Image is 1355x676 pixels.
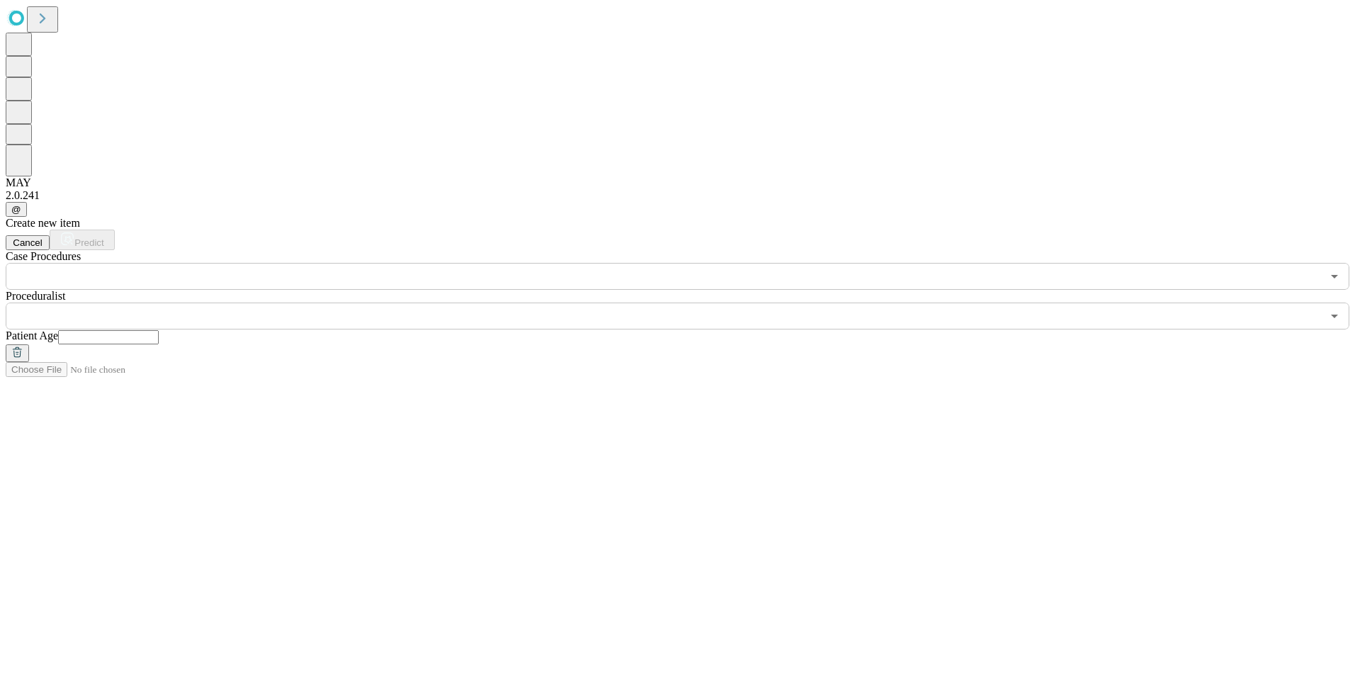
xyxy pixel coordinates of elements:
button: @ [6,202,27,217]
span: Patient Age [6,329,58,342]
span: @ [11,204,21,215]
div: MAY [6,176,1349,189]
span: Cancel [13,237,43,248]
button: Cancel [6,235,50,250]
span: Predict [74,237,103,248]
button: Predict [50,230,115,250]
span: Proceduralist [6,290,65,302]
span: Scheduled Procedure [6,250,81,262]
span: Create new item [6,217,80,229]
button: Open [1325,306,1344,326]
div: 2.0.241 [6,189,1349,202]
button: Open [1325,266,1344,286]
